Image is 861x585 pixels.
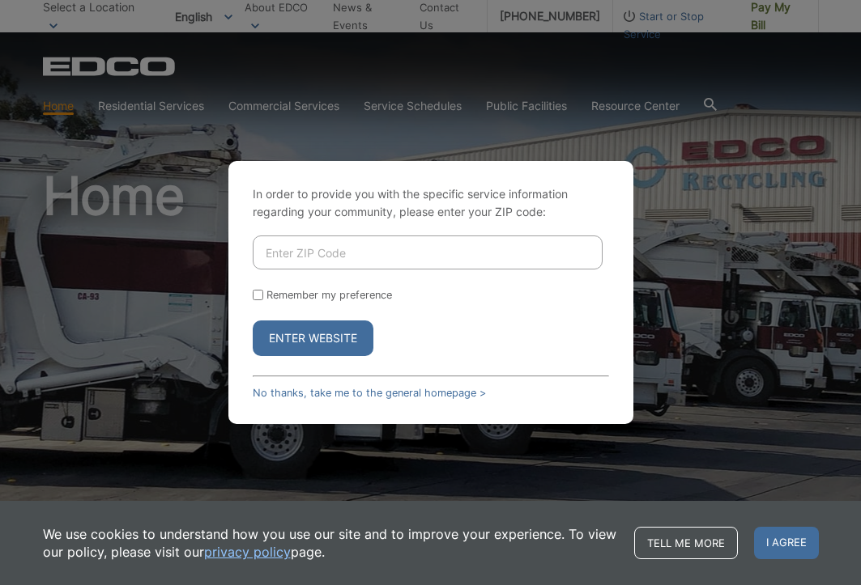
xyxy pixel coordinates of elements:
[253,320,373,356] button: Enter Website
[253,185,609,221] p: In order to provide you with the specific service information regarding your community, please en...
[253,235,603,269] input: Enter ZIP Code
[204,543,291,561] a: privacy policy
[754,527,819,559] span: I agree
[634,527,738,559] a: Tell me more
[253,387,486,399] a: No thanks, take me to the general homepage >
[266,289,392,301] label: Remember my preference
[43,525,618,561] p: We use cookies to understand how you use our site and to improve your experience. To view our pol...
